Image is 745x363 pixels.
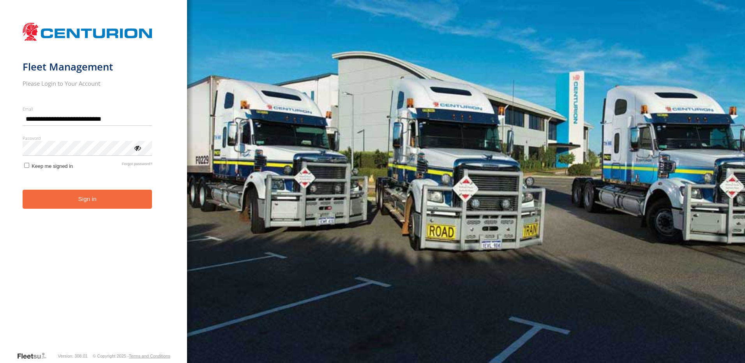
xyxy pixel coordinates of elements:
img: Centurion Transport [23,22,152,42]
input: Keep me signed in [24,163,29,168]
div: © Copyright 2025 - [93,354,170,358]
h1: Fleet Management [23,60,152,73]
a: Forgot password? [122,162,152,169]
label: Password [23,135,152,141]
button: Sign in [23,190,152,209]
h2: Please Login to Your Account [23,79,152,87]
a: Terms and Conditions [129,354,170,358]
div: Version: 308.01 [58,354,88,358]
form: main [23,19,165,351]
div: ViewPassword [133,144,141,152]
a: Visit our Website [17,352,53,360]
span: Keep me signed in [32,163,73,169]
label: Email [23,106,152,112]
